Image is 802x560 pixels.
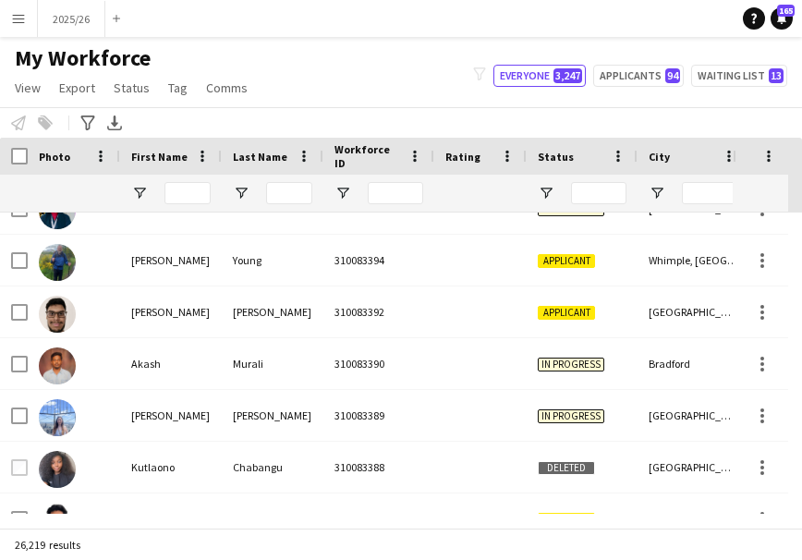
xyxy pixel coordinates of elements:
[77,112,99,134] app-action-btn: Advanced filters
[769,68,784,83] span: 13
[114,79,150,96] span: Status
[553,68,582,83] span: 3,247
[638,286,748,337] div: [GEOGRAPHIC_DATA]
[323,442,434,493] div: 310083388
[593,65,684,87] button: Applicants94
[538,461,595,475] span: Deleted
[222,235,323,286] div: Young
[168,79,188,96] span: Tag
[222,390,323,441] div: [PERSON_NAME]
[493,65,586,87] button: Everyone3,247
[334,142,401,170] span: Workforce ID
[323,338,434,389] div: 310083390
[368,182,423,204] input: Workforce ID Filter Input
[538,185,554,201] button: Open Filter Menu
[266,182,312,204] input: Last Name Filter Input
[323,286,434,337] div: 310083392
[445,150,480,164] span: Rating
[15,44,151,72] span: My Workforce
[323,235,434,286] div: 310083394
[15,79,41,96] span: View
[131,150,188,164] span: First Name
[59,79,95,96] span: Export
[161,76,195,100] a: Tag
[323,493,434,544] div: 310083383
[571,182,626,204] input: Status Filter Input
[131,185,148,201] button: Open Filter Menu
[222,286,323,337] div: [PERSON_NAME]
[538,306,595,320] span: Applicant
[120,338,222,389] div: Akash
[103,112,126,134] app-action-btn: Export XLSX
[120,442,222,493] div: Kutlaono
[120,390,222,441] div: [PERSON_NAME]
[538,409,604,423] span: In progress
[39,296,76,333] img: Abir Chowdhury
[222,442,323,493] div: Chabangu
[538,513,595,527] span: Applicant
[199,76,255,100] a: Comms
[665,68,680,83] span: 94
[52,76,103,100] a: Export
[538,358,604,371] span: In progress
[39,503,76,540] img: Aditya Singh Gautam
[39,451,76,488] img: Kutlaono Chabangu
[120,286,222,337] div: [PERSON_NAME]
[7,76,48,100] a: View
[638,235,748,286] div: Whimple, [GEOGRAPHIC_DATA]
[39,150,70,164] span: Photo
[638,390,748,441] div: [GEOGRAPHIC_DATA]
[233,150,287,164] span: Last Name
[120,235,222,286] div: [PERSON_NAME]
[233,185,249,201] button: Open Filter Menu
[323,390,434,441] div: 310083389
[38,1,105,37] button: 2025/26
[538,150,574,164] span: Status
[222,338,323,389] div: Murali
[120,493,222,544] div: [PERSON_NAME]
[649,150,670,164] span: City
[777,5,795,17] span: 165
[638,493,748,544] div: [GEOGRAPHIC_DATA]
[39,399,76,436] img: Anastasia Moore
[334,185,351,201] button: Open Filter Menu
[106,76,157,100] a: Status
[39,347,76,384] img: Akash Murali
[649,185,665,201] button: Open Filter Menu
[11,459,28,476] input: Row Selection is disabled for this row (unchecked)
[39,244,76,281] img: Simon Young
[222,493,323,544] div: Gautam
[164,182,211,204] input: First Name Filter Input
[682,182,737,204] input: City Filter Input
[638,338,748,389] div: Bradford
[538,254,595,268] span: Applicant
[638,442,748,493] div: [GEOGRAPHIC_DATA]
[691,65,787,87] button: Waiting list13
[771,7,793,30] a: 165
[206,79,248,96] span: Comms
